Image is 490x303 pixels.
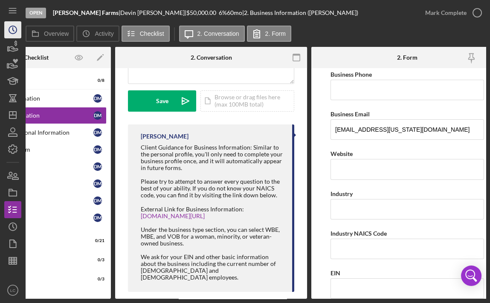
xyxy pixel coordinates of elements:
[331,150,353,157] label: Website
[227,9,242,16] div: 60 mo
[4,282,21,299] button: LC
[425,4,467,21] div: Mark Complete
[93,162,102,171] div: D M
[24,54,49,61] div: Checklist
[89,257,104,263] div: 0 / 3
[397,54,418,61] div: 2. Form
[156,90,168,112] div: Save
[219,9,227,16] div: 6 %
[141,178,284,199] div: Please try to attempt to answer every question to the best of your ability. If you do not know yo...
[141,206,284,213] div: External Link for Business Information:
[128,90,196,112] button: Save
[331,190,353,197] label: Industry
[186,9,219,16] div: $50,000.00
[89,238,104,243] div: 0 / 21
[26,8,46,18] div: Open
[122,26,170,42] button: Checklist
[247,26,291,42] button: 2. Form
[93,94,102,103] div: D M
[140,30,164,37] label: Checklist
[53,9,119,16] b: [PERSON_NAME] Farms
[93,111,102,120] div: D M
[95,30,113,37] label: Activity
[120,9,186,16] div: Devin [PERSON_NAME] |
[242,9,358,16] div: | 2. Business Information ([PERSON_NAME])
[93,145,102,154] div: D M
[89,78,104,83] div: 0 / 8
[93,214,102,222] div: D M
[89,277,104,282] div: 0 / 3
[53,9,120,16] div: |
[141,254,284,281] div: We ask for your EIN and other basic information about the business including the current number o...
[93,128,102,137] div: D M
[44,30,69,37] label: Overview
[141,133,188,140] div: [PERSON_NAME]
[331,269,340,277] label: EIN
[93,196,102,205] div: D M
[26,26,74,42] button: Overview
[10,288,15,293] text: LC
[197,30,239,37] label: 2. Conversation
[141,212,205,219] a: [DOMAIN_NAME][URL]
[93,179,102,188] div: D M
[141,226,284,247] div: Under the business type section, you can select WBE, MBE, and VOB for a woman, minority, or veter...
[461,265,481,286] div: Open Intercom Messenger
[265,30,286,37] label: 2. Form
[417,4,486,21] button: Mark Complete
[331,110,370,118] label: Business Email
[331,230,387,237] label: Industry NAICS Code
[76,26,119,42] button: Activity
[179,26,245,42] button: 2. Conversation
[191,54,232,61] div: 2. Conversation
[141,144,284,171] div: Client Guidance for Business Information: Similar to the personal profile, you'll only need to co...
[331,71,372,78] label: Business Phone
